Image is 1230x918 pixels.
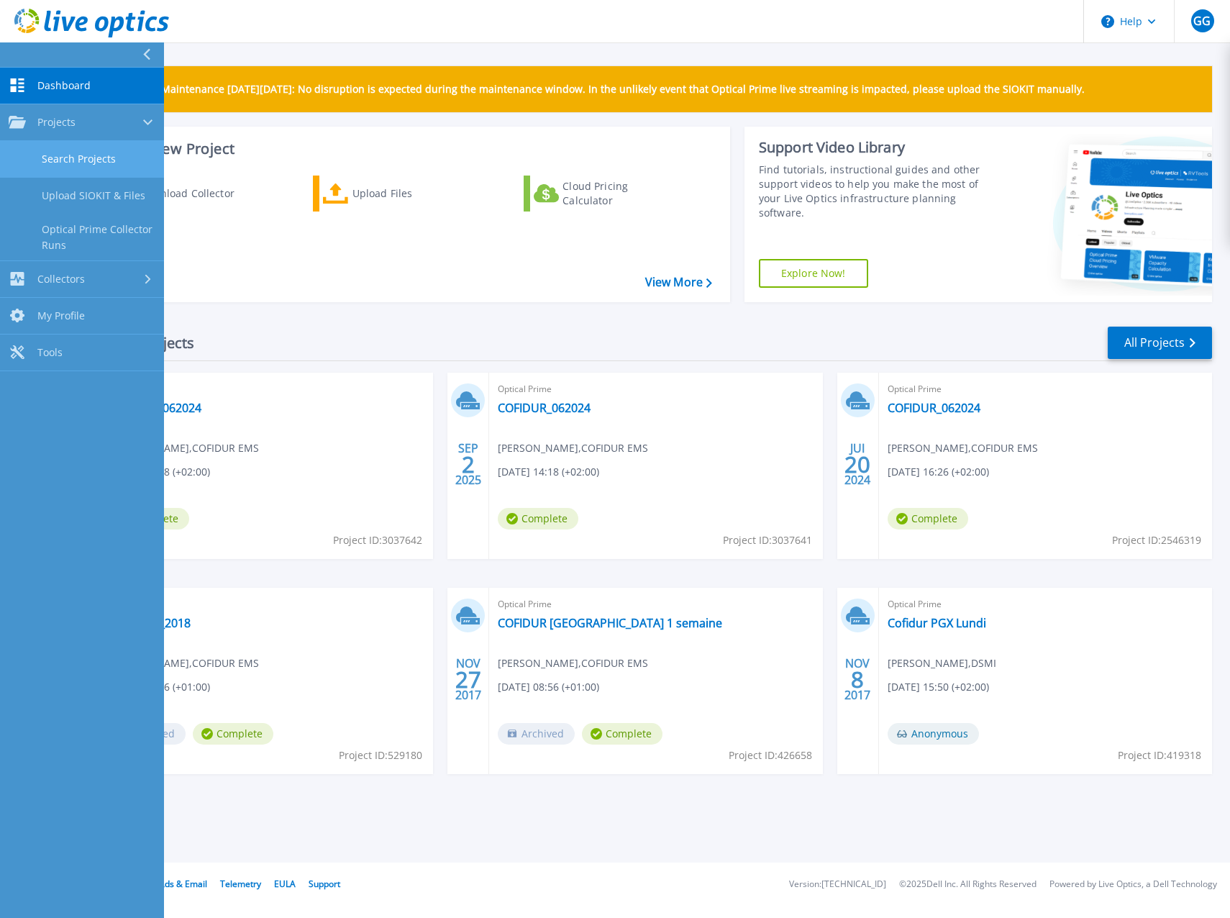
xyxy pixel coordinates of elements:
li: Powered by Live Optics, a Dell Technology [1049,880,1217,889]
div: SEP 2025 [455,438,482,491]
span: Archived [498,723,575,745]
span: Collectors [37,273,85,286]
div: JUI 2024 [844,438,871,491]
span: [DATE] 16:26 (+02:00) [888,464,989,480]
span: Anonymous [888,723,979,745]
a: Support [309,878,340,890]
a: Explore Now! [759,259,868,288]
a: Ads & Email [159,878,207,890]
span: 2 [462,458,475,471]
li: Version: [TECHNICAL_ID] [789,880,886,889]
div: Download Collector [139,179,254,208]
p: Scheduled Maintenance [DATE][DATE]: No disruption is expected during the maintenance window. In t... [107,83,1085,95]
a: View More [645,276,712,289]
span: Complete [888,508,968,530]
span: Project ID: 419318 [1118,747,1201,763]
span: My Profile [37,309,85,322]
a: EULA [274,878,296,890]
div: Support Video Library [759,138,996,157]
span: Project ID: 3037642 [333,532,422,548]
span: Project ID: 529180 [339,747,422,763]
span: Complete [193,723,273,745]
span: 20 [844,458,870,471]
span: Projects [37,116,76,129]
span: Optical Prime [888,381,1203,397]
a: COFIDUR [GEOGRAPHIC_DATA] 1 semaine [498,616,722,630]
span: [PERSON_NAME] , COFIDUR EMS [498,440,648,456]
span: Tools [37,346,63,359]
a: COFIDUR_062024 [888,401,980,415]
a: Cloud Pricing Calculator [524,176,684,212]
span: Project ID: 3037641 [723,532,812,548]
span: [DATE] 08:56 (+01:00) [498,679,599,695]
span: [PERSON_NAME] , COFIDUR EMS [498,655,648,671]
span: [PERSON_NAME] , COFIDUR EMS [109,440,259,456]
span: Project ID: 426658 [729,747,812,763]
span: [PERSON_NAME] , COFIDUR EMS [109,655,259,671]
span: Optical Prime [109,381,424,397]
span: [DATE] 15:50 (+02:00) [888,679,989,695]
span: GG [1193,15,1211,27]
div: Find tutorials, instructional guides and other support videos to help you make the most of your L... [759,163,996,220]
span: 27 [455,673,481,686]
a: COFIDUR_062024 [109,401,201,415]
a: Cofidur PGX Lundi [888,616,986,630]
span: Complete [498,508,578,530]
li: © 2025 Dell Inc. All Rights Reserved [899,880,1037,889]
h3: Start a New Project [102,141,711,157]
span: Dashboard [37,79,91,92]
div: NOV 2017 [455,653,482,706]
a: Telemetry [220,878,261,890]
span: Optical Prime [498,381,814,397]
div: Cloud Pricing Calculator [562,179,678,208]
span: Project ID: 2546319 [1112,532,1201,548]
a: Download Collector [102,176,263,212]
span: Optical Prime [888,596,1203,612]
span: [DATE] 14:18 (+02:00) [498,464,599,480]
span: Optical Prime [498,596,814,612]
div: Upload Files [352,179,468,208]
a: COFIDUR_062024 [498,401,591,415]
span: [PERSON_NAME] , DSMI [888,655,996,671]
span: [PERSON_NAME] , COFIDUR EMS [888,440,1038,456]
div: NOV 2017 [844,653,871,706]
span: 8 [851,673,864,686]
span: Optical Prime [109,596,424,612]
a: Upload Files [313,176,473,212]
a: All Projects [1108,327,1212,359]
span: Complete [582,723,662,745]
